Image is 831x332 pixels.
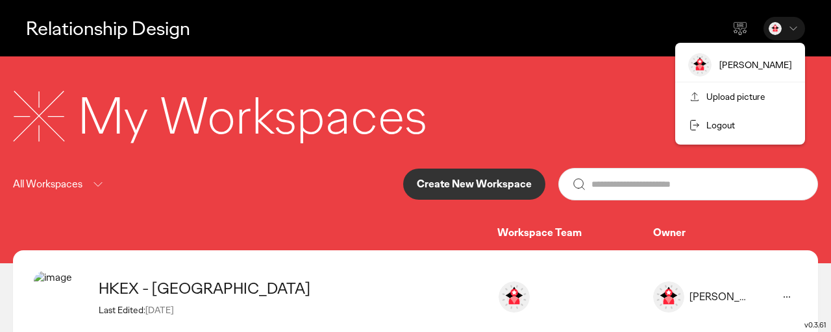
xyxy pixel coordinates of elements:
[99,304,484,316] div: Last Edited:
[688,53,712,77] img: image
[653,226,797,240] div: Owner
[145,304,173,316] span: [DATE]
[653,281,684,313] img: image
[13,176,82,193] p: All Workspaces
[99,278,484,298] div: HKEX - Hong Kong
[417,179,532,189] p: Create New Workspace
[719,58,791,71] div: [PERSON_NAME]
[499,281,530,313] img: nathan.petralia@ogilvy.com
[689,290,750,304] div: [PERSON_NAME]
[725,13,756,44] div: Send feedback
[769,22,782,35] img: Ab Gaur
[78,82,427,150] div: My Workspaces
[403,169,545,200] button: Create New Workspace
[26,15,190,41] p: Relationship Design
[497,226,653,240] div: Workspace Team
[675,82,805,111] div: Upload picture
[34,271,86,323] img: image
[675,111,805,139] div: Logout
